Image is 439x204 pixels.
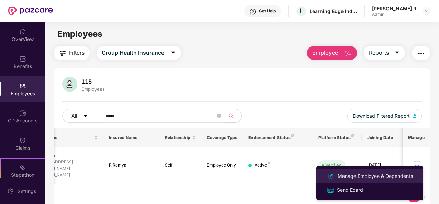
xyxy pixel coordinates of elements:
[353,112,410,120] span: Download Filtered Report
[83,114,88,119] span: caret-down
[424,8,429,14] img: svg+xml;base64,PHN2ZyBpZD0iRHJvcGRvd24tMzJ4MzIiIHhtbG5zPSJodHRwOi8vd3d3LnczLm9yZy8yMDAwL3N2ZyIgd2...
[347,109,422,123] button: Download Filtered Report
[170,50,176,56] span: caret-down
[54,46,90,60] button: Filters
[7,188,14,195] img: svg+xml;base64,PHN2ZyBpZD0iU2V0dGluZy0yMHgyMCIgeG1sbnM9Imh0dHA6Ly93d3cudzMub3JnLzIwMDAvc3ZnIiB3aW...
[25,135,93,140] span: Employee Name
[165,162,196,169] div: Self
[217,113,221,119] span: close-circle
[372,5,416,12] div: [PERSON_NAME] R
[19,164,26,171] img: svg+xml;base64,PHN2ZyB4bWxucz0iaHR0cDovL3d3dy53My5vcmcvMjAwMC9zdmciIHdpZHRoPSIyMSIgaGVpZ2h0PSIyMC...
[417,49,425,57] img: svg+xml;base64,PHN2ZyB4bWxucz0iaHR0cDovL3d3dy53My5vcmcvMjAwMC9zdmciIHdpZHRoPSIyNCIgaGVpZ2h0PSIyNC...
[318,135,356,140] div: Platform Status
[20,128,103,147] th: Employee Name
[80,86,106,92] div: Employees
[19,83,26,89] img: svg+xml;base64,PHN2ZyBpZD0iRW1wbG95ZWVzIiB4bWxucz0iaHR0cDovL3d3dy53My5vcmcvMjAwMC9zdmciIHdpZHRoPS...
[102,49,164,57] span: Group Health Insurance
[307,46,357,60] button: Employee
[217,114,221,118] span: close-circle
[15,188,38,195] div: Settings
[364,46,405,60] button: Reportscaret-down
[71,112,77,120] span: All
[309,8,358,14] div: Learning Edge India Private Limited
[394,50,400,56] span: caret-down
[165,135,191,140] span: Relationship
[336,186,364,194] div: Send Ecard
[336,172,414,180] div: Manage Employee & Dependents
[80,78,106,85] div: 118
[19,137,26,144] img: svg+xml;base64,PHN2ZyBpZD0iQ2xhaW0iIHhtbG5zPSJodHRwOi8vd3d3LnczLm9yZy8yMDAwL3N2ZyIgd2lkdGg9IjIwIi...
[419,191,430,202] li: Next Page
[159,128,201,147] th: Relationship
[300,7,303,15] span: L
[36,152,98,159] div: R Ramya
[1,172,45,179] div: Stepathon
[57,29,102,39] span: Employees
[403,128,430,147] th: Manage
[8,7,53,15] img: New Pazcare Logo
[312,49,338,57] span: Employee
[62,77,77,92] img: svg+xml;base64,PHN2ZyB4bWxucz0iaHR0cDovL3d3dy53My5vcmcvMjAwMC9zdmciIHhtbG5zOnhsaW5rPSJodHRwOi8vd3...
[225,109,242,123] button: search
[103,128,159,147] th: Insured Name
[372,12,416,17] div: Admin
[62,109,104,123] button: Allcaret-down
[207,162,238,169] div: Employee Only
[367,162,398,169] div: [DATE]
[268,162,270,164] img: svg+xml;base64,PHN2ZyB4bWxucz0iaHR0cDovL3d3dy53My5vcmcvMjAwMC9zdmciIHdpZHRoPSI4IiBoZWlnaHQ9IjgiIH...
[255,162,270,169] div: Active
[248,135,307,140] div: Endorsement Status
[344,49,352,57] img: svg+xml;base64,PHN2ZyB4bWxucz0iaHR0cDovL3d3dy53My5vcmcvMjAwMC9zdmciIHhtbG5zOnhsaW5rPSJodHRwOi8vd3...
[419,191,430,202] button: right
[19,55,26,62] img: svg+xml;base64,PHN2ZyBpZD0iQmVuZWZpdHMiIHhtbG5zPSJodHRwOi8vd3d3LnczLm9yZy8yMDAwL3N2ZyIgd2lkdGg9Ij...
[225,113,238,119] span: search
[351,134,354,137] img: svg+xml;base64,PHN2ZyB4bWxucz0iaHR0cDovL3d3dy53My5vcmcvMjAwMC9zdmciIHdpZHRoPSI4IiBoZWlnaHQ9IjgiIH...
[327,186,334,194] img: svg+xml;base64,PHN2ZyB4bWxucz0iaHR0cDovL3d3dy53My5vcmcvMjAwMC9zdmciIHdpZHRoPSIxNiIgaGVpZ2h0PSIxNi...
[413,114,417,118] img: svg+xml;base64,PHN2ZyB4bWxucz0iaHR0cDovL3d3dy53My5vcmcvMjAwMC9zdmciIHhtbG5zOnhsaW5rPSJodHRwOi8vd3...
[249,8,256,15] img: svg+xml;base64,PHN2ZyBpZD0iSGVscC0zMngzMiIgeG1sbnM9Imh0dHA6Ly93d3cudzMub3JnLzIwMDAvc3ZnIiB3aWR0aD...
[362,128,404,147] th: Joining Date
[369,49,389,57] span: Reports
[69,49,85,57] span: Filters
[19,110,26,117] img: svg+xml;base64,PHN2ZyBpZD0iQ0RfQWNjb3VudHMiIGRhdGEtbmFtZT0iQ0QgQWNjb3VudHMiIHhtbG5zPSJodHRwOi8vd3...
[97,46,181,60] button: Group Health Insurancecaret-down
[423,194,427,198] span: right
[327,172,335,180] img: svg+xml;base64,PHN2ZyB4bWxucz0iaHR0cDovL3d3dy53My5vcmcvMjAwMC9zdmciIHhtbG5zOnhsaW5rPSJodHRwOi8vd3...
[59,49,67,57] img: svg+xml;base64,PHN2ZyB4bWxucz0iaHR0cDovL3d3dy53My5vcmcvMjAwMC9zdmciIHdpZHRoPSIyNCIgaGVpZ2h0PSIyNC...
[109,162,154,169] div: R Ramya
[291,134,294,137] img: svg+xml;base64,PHN2ZyB4bWxucz0iaHR0cDovL3d3dy53My5vcmcvMjAwMC9zdmciIHdpZHRoPSI4IiBoZWlnaHQ9IjgiIH...
[19,28,26,35] img: svg+xml;base64,PHN2ZyBpZD0iSG9tZSIgeG1sbnM9Imh0dHA6Ly93d3cudzMub3JnLzIwMDAvc3ZnIiB3aWR0aD0iMjAiIG...
[36,159,98,179] div: [EMAIL_ADDRESS][PERSON_NAME][DOMAIN_NAME]...
[325,162,342,169] div: Verified
[201,128,243,147] th: Coverage Type
[259,8,276,14] div: Get Help
[412,160,423,171] img: manageButton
